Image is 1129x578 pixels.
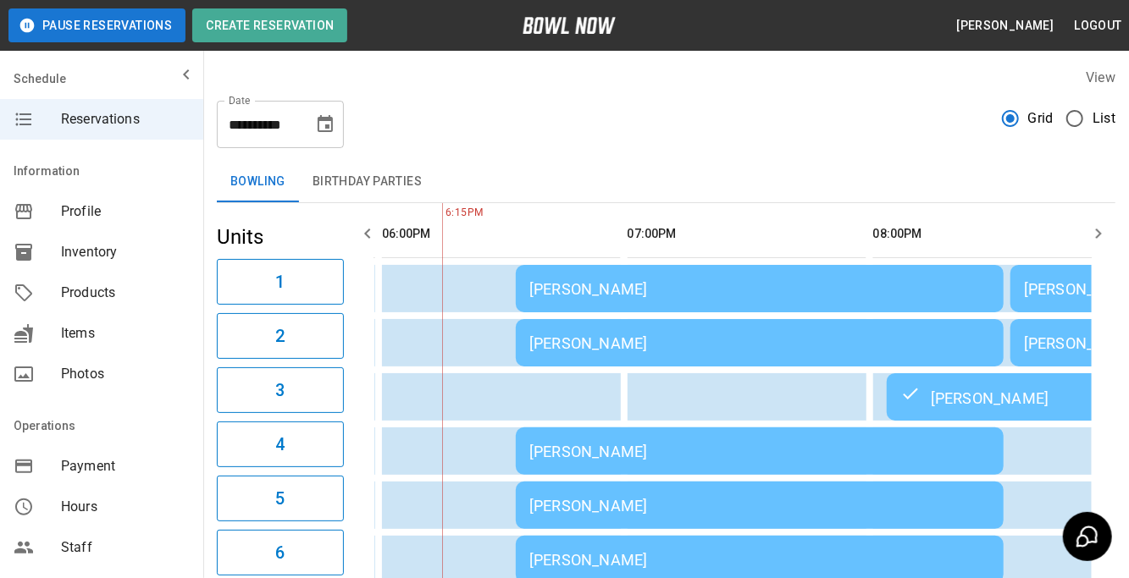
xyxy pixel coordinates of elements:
h6: 4 [275,431,285,458]
h6: 2 [275,322,285,350]
button: [PERSON_NAME] [949,10,1060,41]
div: [PERSON_NAME] [529,551,990,569]
h6: 1 [275,268,285,295]
h6: 5 [275,485,285,512]
span: Items [61,323,190,344]
h6: 3 [275,377,285,404]
span: Photos [61,364,190,384]
button: Birthday Parties [299,162,435,202]
button: Bowling [217,162,299,202]
div: [PERSON_NAME] [529,280,990,298]
img: logo [523,17,616,34]
h5: Units [217,223,344,250]
button: Choose date, selected date is Aug 29, 2025 [308,107,342,141]
button: 5 [217,476,344,521]
button: 2 [217,313,344,359]
button: Logout [1068,10,1129,41]
span: Profile [61,201,190,222]
div: [PERSON_NAME] [529,497,990,515]
span: Reservations [61,109,190,129]
label: View [1086,69,1115,85]
span: Inventory [61,242,190,262]
button: 3 [217,367,344,413]
span: Payment [61,456,190,476]
span: Products [61,283,190,303]
span: Grid [1028,108,1054,129]
span: Hours [61,497,190,517]
button: 4 [217,421,344,467]
div: inventory tabs [217,162,1115,202]
button: 6 [217,530,344,575]
button: 1 [217,259,344,305]
span: 6:15PM [442,205,446,222]
h6: 6 [275,539,285,566]
button: Create Reservation [192,8,347,42]
span: Staff [61,537,190,558]
div: [PERSON_NAME] [529,443,990,460]
button: Pause Reservations [8,8,185,42]
div: [PERSON_NAME] [529,334,990,352]
span: List [1093,108,1115,129]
